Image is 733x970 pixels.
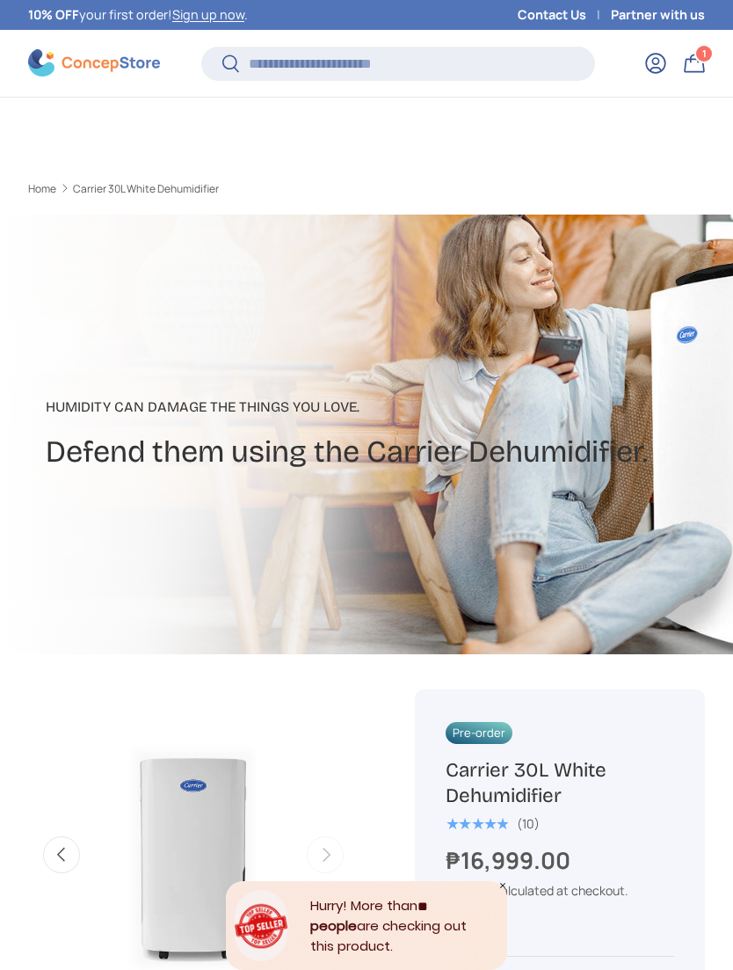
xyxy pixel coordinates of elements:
a: Carrier 30L White Dehumidifier [73,184,219,194]
iframe: SalesIQ Chatwindow [385,374,729,957]
h2: Defend them using the Carrier Dehumidifier. [46,432,648,471]
a: Home [28,184,56,194]
a: Sign up now [172,6,244,23]
p: your first order! . [28,5,248,25]
a: Contact Us [518,5,611,25]
strong: 10% OFF [28,6,79,23]
nav: Breadcrumbs [28,181,387,197]
span: 1 [702,47,707,60]
img: ConcepStore [28,49,160,77]
a: Partner with us [611,5,705,25]
p: Humidity can damage the things you love. [46,397,648,418]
